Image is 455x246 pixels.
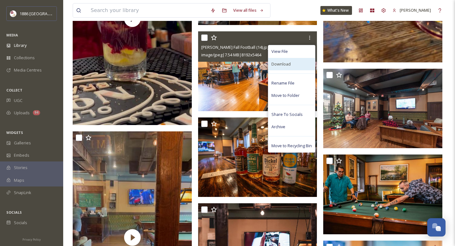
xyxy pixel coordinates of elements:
img: Jack Rabbett's Fall Football (14).jpg [198,31,317,111]
img: logos.png [10,10,16,17]
span: Media Centres [14,67,42,73]
button: Open Chat [427,218,446,237]
a: What's New [320,6,352,15]
span: image/jpeg | 7.54 MB | 8192 x 5464 [201,52,261,58]
span: Privacy Policy [22,237,41,242]
span: Download [271,61,291,67]
span: MEDIA [6,33,18,37]
span: Archive [271,124,285,130]
span: Maps [14,177,24,183]
span: Move to Folder [271,92,300,98]
div: 94 [33,110,40,115]
span: Socials [14,220,27,226]
span: Collections [14,55,35,61]
span: 1886 [GEOGRAPHIC_DATA] [20,10,70,16]
a: [PERSON_NAME] [389,4,434,16]
span: Move to Recycling Bin [271,143,312,149]
span: SOCIALS [6,210,22,215]
span: Embeds [14,152,29,158]
img: G6M_7323-edit.jpg [323,69,442,148]
span: COLLECT [6,88,22,92]
a: Privacy Policy [22,235,41,243]
input: Search your library [88,3,207,17]
span: WIDGETS [6,130,23,135]
span: Rename File [271,80,294,86]
span: [PERSON_NAME] [400,7,431,13]
span: View File [271,48,288,54]
img: G6M_0255-edit.jpg [323,155,442,234]
span: UGC [14,98,22,104]
img: PurdyArt-8699.jpg [198,117,317,197]
a: View all files [230,4,267,16]
span: Stories [14,165,27,171]
span: Galleries [14,140,31,146]
span: [PERSON_NAME] Fall Football (14).jpg [201,44,270,50]
span: Share To Socials [271,111,303,117]
span: Uploads [14,110,30,116]
span: Library [14,42,27,48]
span: SnapLink [14,190,31,196]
